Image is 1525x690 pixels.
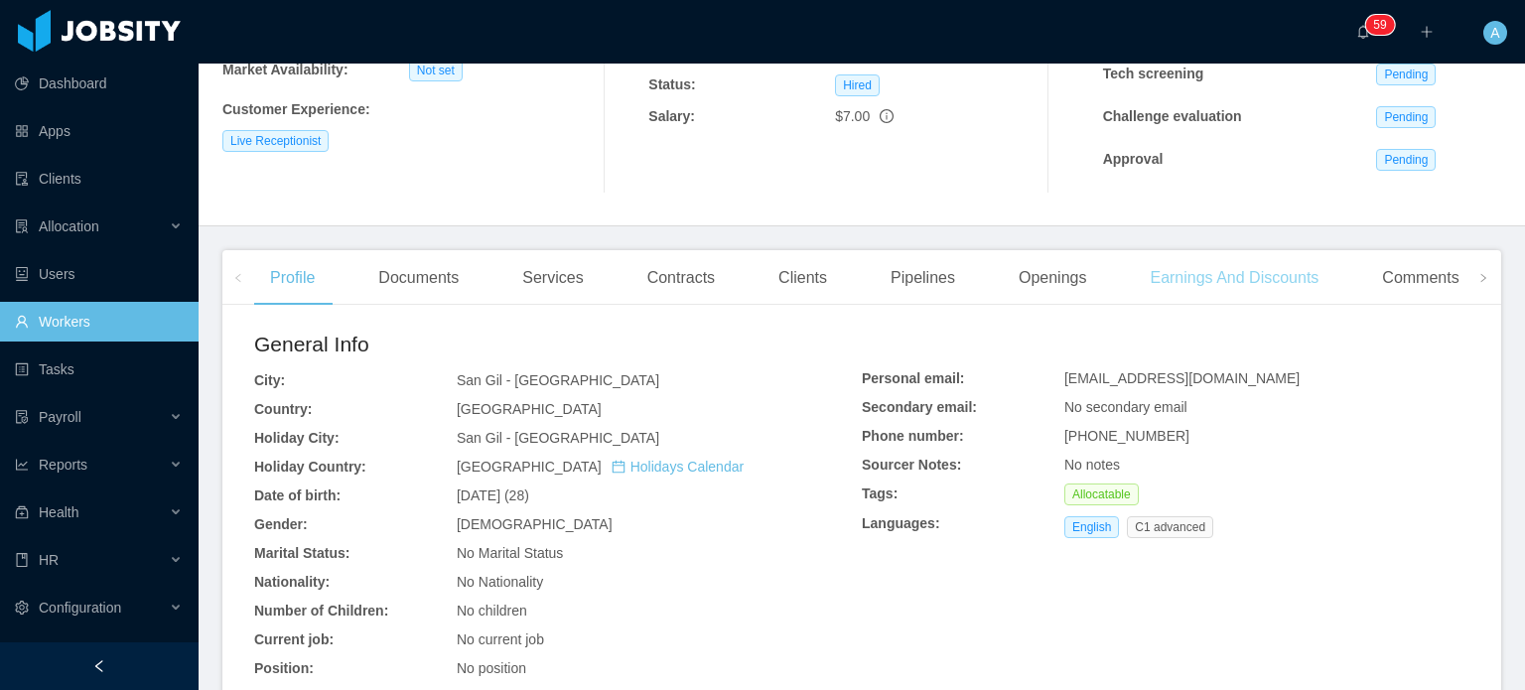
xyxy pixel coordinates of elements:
[1064,516,1119,538] span: English
[1376,106,1436,128] span: Pending
[1376,64,1436,85] span: Pending
[612,460,625,474] i: icon: calendar
[457,459,744,475] span: [GEOGRAPHIC_DATA]
[1373,15,1380,35] p: 5
[1064,399,1187,415] span: No secondary email
[254,545,349,561] b: Marital Status:
[1064,483,1139,505] span: Allocatable
[1380,15,1387,35] p: 9
[1064,457,1120,473] span: No notes
[222,62,348,77] b: Market Availability:
[457,401,602,417] span: [GEOGRAPHIC_DATA]
[1490,21,1499,45] span: A
[39,409,81,425] span: Payroll
[612,459,744,475] a: icon: calendarHolidays Calendar
[457,516,613,532] span: [DEMOGRAPHIC_DATA]
[1420,25,1434,39] i: icon: plus
[457,660,526,676] span: No position
[862,457,961,473] b: Sourcer Notes:
[39,600,121,616] span: Configuration
[15,64,183,103] a: icon: pie-chartDashboard
[1103,151,1164,167] strong: Approval
[875,250,971,306] div: Pipelines
[1134,250,1334,306] div: Earnings And Discounts
[15,601,29,615] i: icon: setting
[254,516,308,532] b: Gender:
[862,485,898,501] b: Tags:
[862,370,965,386] b: Personal email:
[457,430,659,446] span: San Gil - [GEOGRAPHIC_DATA]
[254,660,314,676] b: Position:
[1064,370,1300,386] span: [EMAIL_ADDRESS][DOMAIN_NAME]
[457,603,527,619] span: No children
[1366,250,1474,306] div: Comments
[15,111,183,151] a: icon: appstoreApps
[409,60,463,81] span: Not set
[254,329,862,360] h2: General Info
[254,372,285,388] b: City:
[1376,149,1436,171] span: Pending
[457,574,543,590] span: No Nationality
[39,552,59,568] span: HR
[254,603,388,619] b: Number of Children:
[222,130,329,152] span: Live Receptionist
[1365,15,1394,35] sup: 59
[835,74,880,96] span: Hired
[222,101,370,117] b: Customer Experience :
[233,273,243,283] i: icon: left
[762,250,843,306] div: Clients
[15,159,183,199] a: icon: auditClients
[648,76,695,92] b: Status:
[39,218,99,234] span: Allocation
[15,553,29,567] i: icon: book
[835,108,870,124] span: $7.00
[15,410,29,424] i: icon: file-protect
[1003,250,1103,306] div: Openings
[457,487,529,503] span: [DATE] (28)
[362,250,475,306] div: Documents
[457,631,544,647] span: No current job
[1356,25,1370,39] i: icon: bell
[254,401,312,417] b: Country:
[862,515,940,531] b: Languages:
[1127,516,1213,538] span: C1 advanced
[15,219,29,233] i: icon: solution
[254,574,330,590] b: Nationality:
[880,109,894,123] span: info-circle
[1103,66,1204,81] strong: Tech screening
[15,505,29,519] i: icon: medicine-box
[457,372,659,388] span: San Gil - [GEOGRAPHIC_DATA]
[254,459,366,475] b: Holiday Country:
[39,504,78,520] span: Health
[15,302,183,342] a: icon: userWorkers
[631,250,731,306] div: Contracts
[254,430,340,446] b: Holiday City:
[15,349,183,389] a: icon: profileTasks
[254,487,341,503] b: Date of birth:
[1478,273,1488,283] i: icon: right
[15,458,29,472] i: icon: line-chart
[506,250,599,306] div: Services
[254,250,331,306] div: Profile
[254,631,334,647] b: Current job:
[862,428,964,444] b: Phone number:
[1103,108,1242,124] strong: Challenge evaluation
[457,545,563,561] span: No Marital Status
[648,108,695,124] b: Salary:
[862,399,977,415] b: Secondary email:
[1064,428,1189,444] span: [PHONE_NUMBER]
[15,254,183,294] a: icon: robotUsers
[39,457,87,473] span: Reports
